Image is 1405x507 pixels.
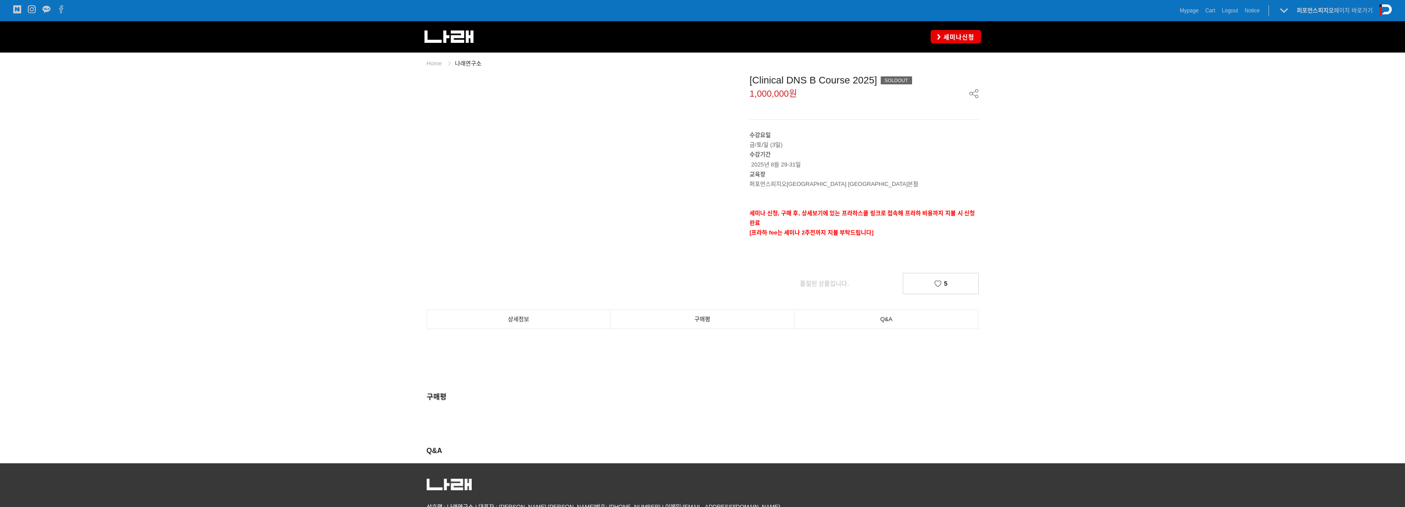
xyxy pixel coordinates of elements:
[1222,6,1238,15] a: Logout
[750,210,975,226] strong: 세미나 신청, 구매 후, 상세보기에 있는 프라하스쿨 링크로 접속해 프라하 비용까지 지불 시 신청완료
[750,132,771,138] strong: 수강요일
[750,171,765,178] strong: 교육장
[1297,7,1334,14] strong: 퍼포먼스피지오
[1180,6,1199,15] a: Mypage
[427,445,443,463] div: Q&A
[800,280,849,287] span: 품절된 상품입니다.
[427,479,472,490] img: 5c63318082161.png
[795,310,978,329] a: Q&A
[750,140,979,150] p: 금/토/일 (3일)
[750,151,771,158] strong: 수강기간
[427,391,447,409] div: 구매평
[903,273,979,294] a: 5
[941,33,974,42] span: 세미나신청
[931,30,981,43] a: 세미나신청
[750,89,797,98] span: 1,000,000원
[1297,7,1373,14] a: 퍼포먼스피지오페이지 바로가기
[1245,6,1260,15] a: Notice
[455,60,481,67] a: 나래연구소
[750,229,874,236] span: [프라하 fee는 세미나 2주전까지 지불 부탁드립니다]
[750,150,979,169] p: 2025년 8월 29-31일
[1205,6,1216,15] a: Cart
[427,310,610,329] a: 상세정보
[610,310,794,329] a: 구매평
[944,280,947,288] span: 5
[881,76,912,84] div: SOLDOUT
[427,60,442,67] a: Home
[750,179,979,189] p: 퍼포먼스피지오[GEOGRAPHIC_DATA] [GEOGRAPHIC_DATA]본점
[750,75,979,86] div: [Clinical DNS B Course 2025]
